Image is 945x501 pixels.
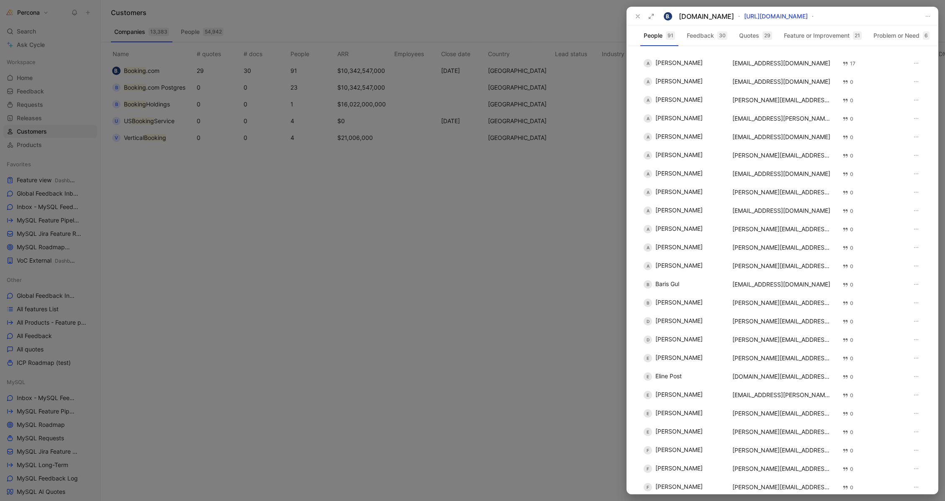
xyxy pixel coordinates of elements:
div: 0 [842,225,853,234]
div: F [644,483,652,491]
div: A [644,77,652,86]
div: [EMAIL_ADDRESS][DOMAIN_NAME] [732,78,833,85]
div: 0 [842,428,853,436]
button: Feature or Improvement [781,29,865,42]
button: Quotes [736,29,776,42]
div: [PERSON_NAME] [644,465,722,473]
div: 0 [842,189,853,197]
div: 0 [842,78,853,86]
div: [PERSON_NAME] [644,207,722,215]
div: 0 [842,299,853,307]
div: F [644,465,652,473]
div: [PERSON_NAME][EMAIL_ADDRESS][PERSON_NAME][DOMAIN_NAME] [732,355,833,361]
div: [EMAIL_ADDRESS][DOMAIN_NAME] [732,281,833,287]
a: [URL][DOMAIN_NAME] [744,13,808,20]
div: [EMAIL_ADDRESS][DOMAIN_NAME] [732,60,833,66]
div: [PERSON_NAME] [644,114,722,123]
div: 0 [842,318,853,326]
div: [EMAIL_ADDRESS][DOMAIN_NAME] [732,134,833,140]
div: [PERSON_NAME] [644,391,722,399]
div: 0 [842,152,853,160]
div: [PERSON_NAME][EMAIL_ADDRESS][PERSON_NAME][DOMAIN_NAME] [732,97,833,103]
div: E [644,428,652,436]
div: 30 [717,31,727,40]
div: [PERSON_NAME][EMAIL_ADDRESS][DOMAIN_NAME] [732,263,833,269]
div: [PERSON_NAME] [644,151,722,160]
div: [PERSON_NAME] [644,336,722,344]
div: Eline Post [644,372,722,381]
div: [DOMAIN_NAME][EMAIL_ADDRESS][DOMAIN_NAME] [732,373,833,380]
div: 0 [842,96,853,105]
div: [PERSON_NAME][EMAIL_ADDRESS][DOMAIN_NAME] [732,318,833,324]
div: B [644,299,652,307]
div: [PERSON_NAME] [644,262,722,270]
div: D [644,317,652,325]
div: A [644,96,652,104]
div: A [644,59,652,67]
div: [PERSON_NAME][EMAIL_ADDRESS][PERSON_NAME][DOMAIN_NAME] [732,410,833,416]
div: a [644,151,652,160]
div: E [644,391,652,399]
div: [PERSON_NAME][EMAIL_ADDRESS][DOMAIN_NAME] [732,226,833,232]
div: 21 [853,31,862,40]
div: [PERSON_NAME] [644,317,722,325]
div: [EMAIL_ADDRESS][DOMAIN_NAME] [732,207,833,214]
div: 0 [842,244,853,252]
div: [PERSON_NAME] [644,243,722,252]
div: [PERSON_NAME][EMAIL_ADDRESS][DOMAIN_NAME] [732,152,833,158]
div: [PERSON_NAME] [644,354,722,362]
div: E [644,409,652,418]
div: [PERSON_NAME] [644,446,722,455]
div: [DOMAIN_NAME] [679,11,734,21]
img: logo [664,12,672,21]
div: A [644,188,652,196]
div: 0 [842,465,853,473]
div: 0 [842,373,853,381]
div: [PERSON_NAME] [644,59,722,67]
div: 0 [842,207,853,215]
div: [PERSON_NAME][EMAIL_ADDRESS][PERSON_NAME][DOMAIN_NAME] [732,465,833,472]
div: E [644,372,652,381]
div: F [644,446,652,455]
div: A [644,243,652,252]
div: 0 [842,483,853,492]
button: People [640,29,678,42]
div: [EMAIL_ADDRESS][PERSON_NAME][DOMAIN_NAME] [732,392,833,398]
div: A [644,170,652,178]
div: [PERSON_NAME][EMAIL_ADDRESS][PERSON_NAME][DOMAIN_NAME] [732,300,833,306]
div: B [644,280,652,289]
div: [PERSON_NAME][EMAIL_ADDRESS][PERSON_NAME][DOMAIN_NAME] [732,189,833,195]
div: [PERSON_NAME][EMAIL_ADDRESS][DOMAIN_NAME] [732,429,833,435]
div: A [644,133,652,141]
div: [PERSON_NAME] [644,96,722,104]
div: [PERSON_NAME] [644,409,722,418]
div: 0 [842,410,853,418]
div: D [644,336,652,344]
div: [PERSON_NAME][EMAIL_ADDRESS][PERSON_NAME][DOMAIN_NAME] [732,447,833,453]
div: [PERSON_NAME] [644,133,722,141]
div: 17 [842,59,855,68]
div: 91 [666,31,675,40]
div: [PERSON_NAME] [644,225,722,233]
div: [EMAIL_ADDRESS][PERSON_NAME][DOMAIN_NAME] [732,115,833,121]
div: [PERSON_NAME] [644,428,722,436]
div: [PERSON_NAME] [644,483,722,491]
div: [EMAIL_ADDRESS][DOMAIN_NAME] [732,170,833,177]
div: 0 [842,262,853,271]
div: A [644,262,652,270]
div: E [644,354,652,362]
div: 0 [842,133,853,142]
div: A [644,114,652,123]
div: A [644,225,652,233]
div: 29 [763,31,772,40]
div: Baris Gul [644,280,722,289]
div: [PERSON_NAME] [644,170,722,178]
div: 0 [842,447,853,455]
div: 0 [842,391,853,400]
div: [PERSON_NAME][EMAIL_ADDRESS][PERSON_NAME][DOMAIN_NAME] [732,244,833,250]
div: [PERSON_NAME][EMAIL_ADDRESS][DOMAIN_NAME] [732,484,833,490]
button: Feedback [683,29,731,42]
div: 6 [923,31,930,40]
div: 0 [842,336,853,344]
div: 0 [842,281,853,289]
